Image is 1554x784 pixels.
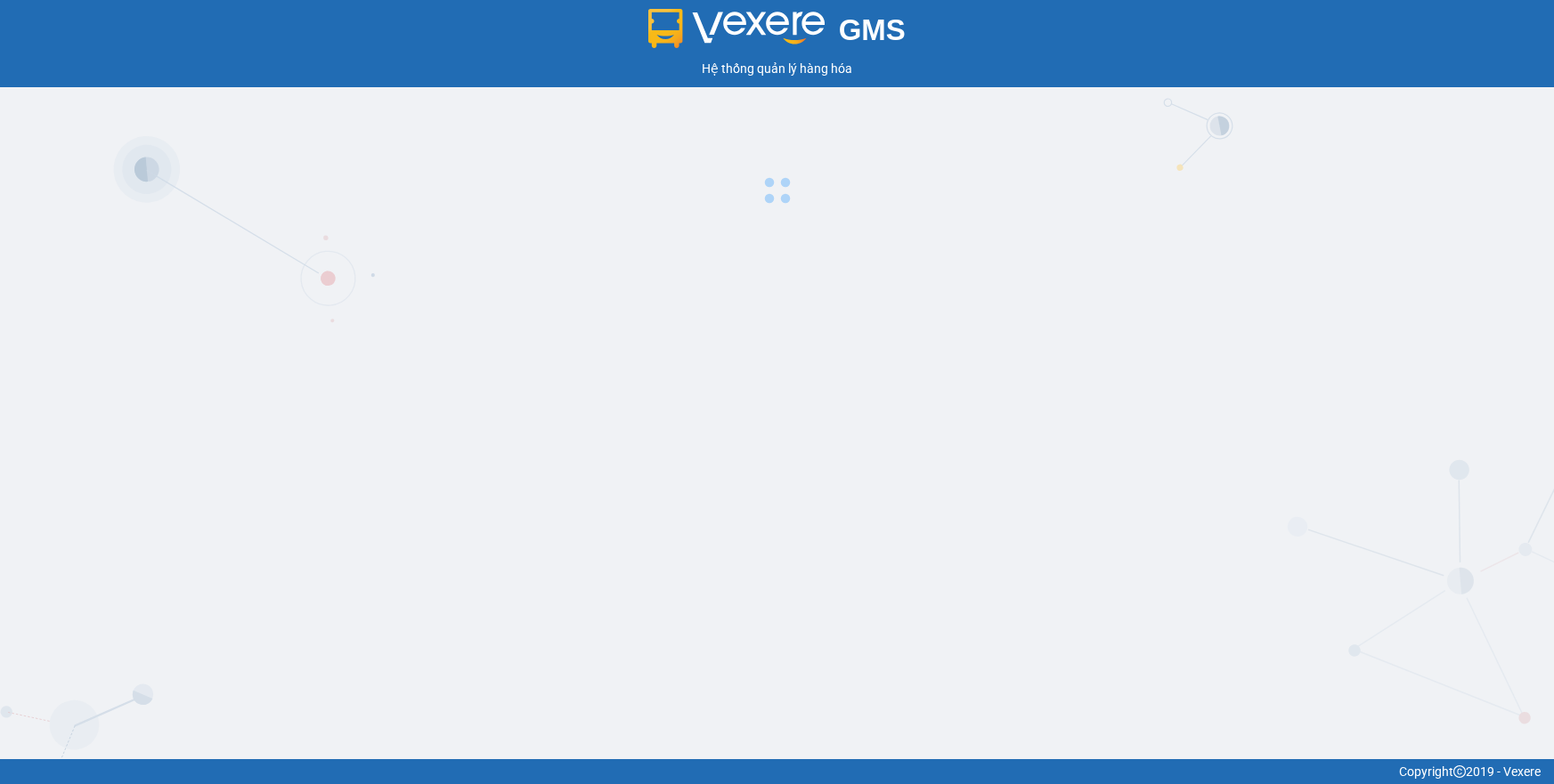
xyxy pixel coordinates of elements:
[648,9,825,48] img: logo 2
[4,59,1550,78] div: Hệ thống quản lý hàng hóa
[839,13,906,46] span: GMS
[1453,765,1466,778] span: copyright
[648,27,906,41] a: GMS
[13,762,1541,781] div: Copyright 2019 - Vexere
